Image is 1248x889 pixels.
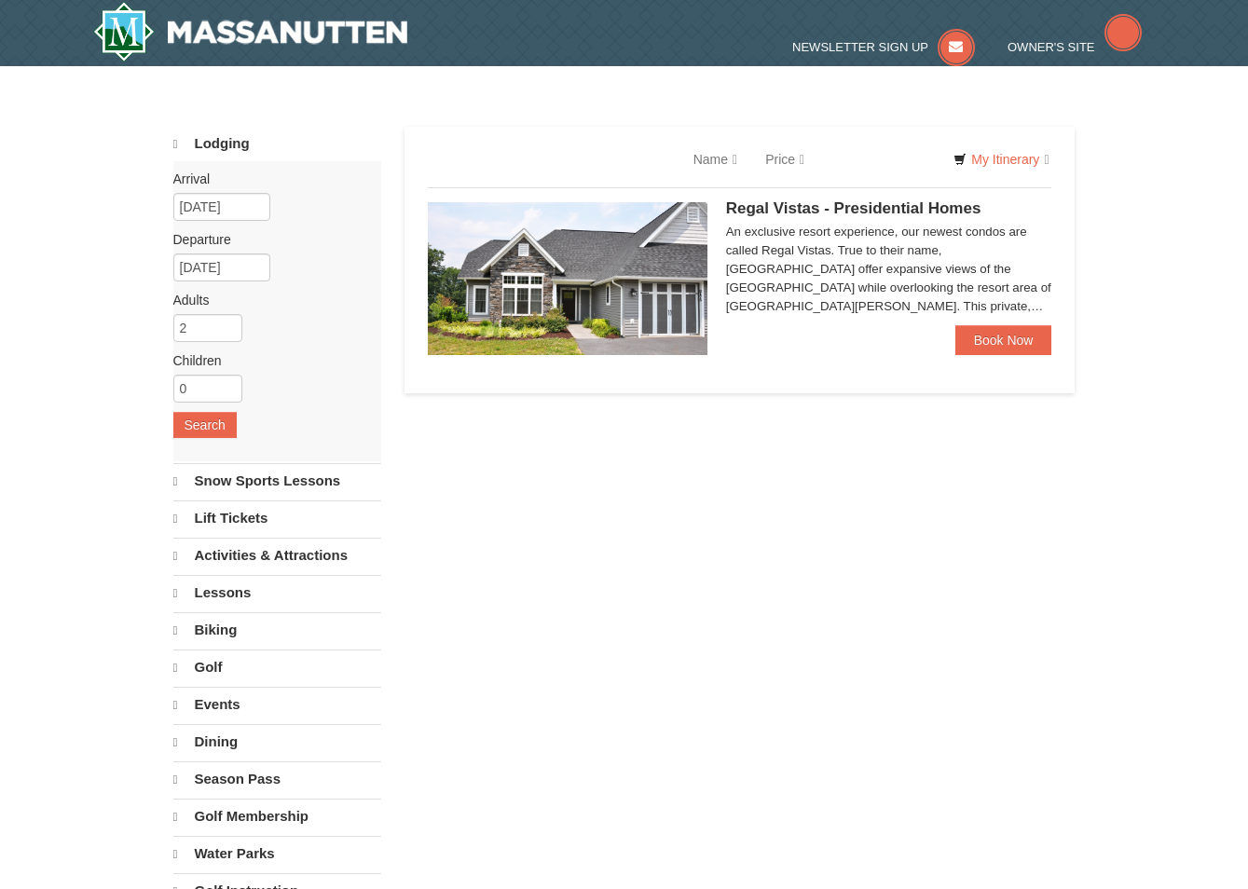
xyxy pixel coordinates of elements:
a: Price [751,141,818,178]
a: Events [173,687,381,722]
img: 19218991-1-902409a9.jpg [428,202,707,355]
label: Adults [173,291,367,309]
a: Season Pass [173,761,381,797]
a: My Itinerary [941,145,1061,173]
a: Golf [173,650,381,685]
a: Golf Membership [173,799,381,834]
a: Dining [173,724,381,759]
a: Lift Tickets [173,500,381,536]
div: An exclusive resort experience, our newest condos are called Regal Vistas. True to their name, [G... [726,223,1052,316]
a: Book Now [955,325,1052,355]
a: Newsletter Sign Up [792,40,975,54]
a: Lessons [173,575,381,610]
a: Snow Sports Lessons [173,463,381,499]
span: Newsletter Sign Up [792,40,928,54]
a: Name [679,141,751,178]
a: Water Parks [173,836,381,871]
label: Departure [173,230,367,249]
button: Search [173,412,237,438]
span: Regal Vistas - Presidential Homes [726,199,981,217]
a: Lodging [173,127,381,161]
img: Massanutten Resort Logo [93,2,408,62]
a: Owner's Site [1008,40,1142,54]
a: Massanutten Resort [93,2,408,62]
a: Biking [173,612,381,648]
span: Owner's Site [1008,40,1095,54]
label: Children [173,351,367,370]
label: Arrival [173,170,367,188]
a: Activities & Attractions [173,538,381,573]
